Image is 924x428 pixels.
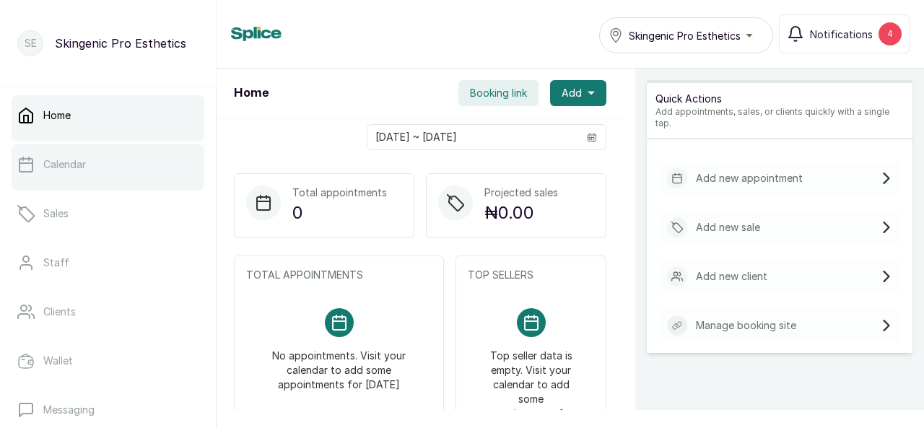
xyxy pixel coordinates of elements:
a: Home [12,95,204,136]
p: Home [43,108,71,123]
button: Skingenic Pro Esthetics [599,17,773,53]
p: Add appointments, sales, or clients quickly with a single tap. [655,106,904,129]
svg: calendar [587,132,597,142]
p: ₦0.00 [484,200,558,226]
p: Add new sale [696,220,760,235]
span: Notifications [810,27,873,42]
p: Wallet [43,354,73,368]
span: Skingenic Pro Esthetics [629,28,741,43]
p: Manage booking site [696,318,796,333]
button: Add [550,80,606,106]
p: 0 [292,200,387,226]
p: Projected sales [484,185,558,200]
p: Add new client [696,269,767,284]
p: Quick Actions [655,92,904,106]
p: Messaging [43,403,95,417]
a: Clients [12,292,204,332]
span: Add [562,86,582,100]
button: Booking link [458,80,539,106]
div: 4 [879,22,902,45]
p: Add new appointment [696,171,803,185]
p: Clients [43,305,76,319]
a: Wallet [12,341,204,381]
p: SE [25,36,37,51]
p: Sales [43,206,69,221]
p: TOP SELLERS [468,268,594,282]
button: Notifications4 [779,14,910,53]
p: Calendar [43,157,86,172]
a: Calendar [12,144,204,185]
h1: Home [234,84,269,102]
p: No appointments. Visit your calendar to add some appointments for [DATE] [263,337,414,392]
a: Staff [12,243,204,283]
input: Select date [367,125,578,149]
a: Sales [12,193,204,234]
p: TOTAL APPOINTMENTS [246,268,432,282]
p: Skingenic Pro Esthetics [55,35,186,52]
span: Booking link [470,86,527,100]
p: Staff [43,256,69,270]
p: Total appointments [292,185,387,200]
